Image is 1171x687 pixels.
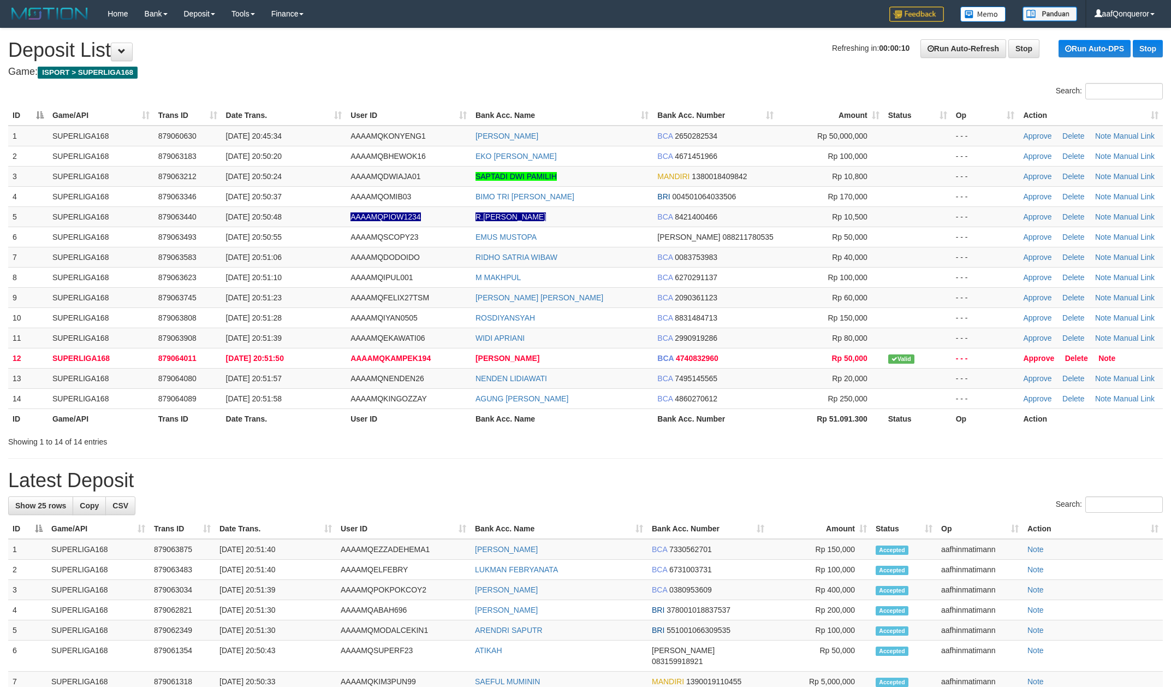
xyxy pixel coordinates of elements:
[8,408,48,429] th: ID
[952,146,1019,166] td: - - -
[350,192,411,201] span: AAAAMQOMIB03
[346,105,471,126] th: User ID: activate to sort column ascending
[1095,152,1111,161] a: Note
[150,539,215,560] td: 879063875
[817,132,867,140] span: Rp 50,000,000
[48,126,154,146] td: SUPERLIGA168
[8,166,48,186] td: 3
[475,606,538,614] a: [PERSON_NAME]
[952,267,1019,287] td: - - -
[158,132,197,140] span: 879060630
[336,539,471,560] td: AAAAMQEZZADEHEMA1
[47,560,150,580] td: SUPERLIGA168
[952,408,1019,429] th: Op
[937,560,1023,580] td: aafhinmatimann
[8,227,48,247] td: 6
[48,186,154,206] td: SUPERLIGA168
[884,105,952,126] th: Status: activate to sort column ascending
[652,565,667,574] span: BCA
[226,172,282,181] span: [DATE] 20:50:24
[769,539,871,560] td: Rp 150,000
[1113,233,1155,241] a: Manual Link
[876,566,908,575] span: Accepted
[1095,212,1111,221] a: Note
[222,408,347,429] th: Date Trans.
[158,293,197,302] span: 879063745
[937,539,1023,560] td: aafhinmatimann
[675,152,717,161] span: Copy 4671451966 to clipboard
[1098,354,1115,363] a: Note
[226,293,282,302] span: [DATE] 20:51:23
[226,334,282,342] span: [DATE] 20:51:39
[769,580,871,600] td: Rp 400,000
[828,273,867,282] span: Rp 100,000
[952,307,1019,328] td: - - -
[158,354,197,363] span: 879064011
[937,519,1023,539] th: Op: activate to sort column ascending
[889,7,944,22] img: Feedback.jpg
[1062,293,1084,302] a: Delete
[769,560,871,580] td: Rp 100,000
[832,212,867,221] span: Rp 10,500
[778,105,884,126] th: Amount: activate to sort column ascending
[226,152,282,161] span: [DATE] 20:50:20
[1113,152,1155,161] a: Manual Link
[73,496,106,515] a: Copy
[1062,172,1084,181] a: Delete
[226,394,282,403] span: [DATE] 20:51:58
[657,394,673,403] span: BCA
[48,307,154,328] td: SUPERLIGA168
[692,172,747,181] span: Copy 1380018409842 to clipboard
[8,206,48,227] td: 5
[1023,212,1051,221] a: Approve
[952,368,1019,388] td: - - -
[1023,132,1051,140] a: Approve
[1113,273,1155,282] a: Manual Link
[676,354,718,363] span: Copy 4740832960 to clipboard
[888,354,914,364] span: Valid transaction
[475,172,557,181] a: SAPTADI DWI PAMILIH
[350,172,420,181] span: AAAAMQDWIAJA01
[215,539,336,560] td: [DATE] 20:51:40
[1113,313,1155,322] a: Manual Link
[1095,132,1111,140] a: Note
[831,354,867,363] span: Rp 50,000
[657,334,673,342] span: BCA
[226,354,284,363] span: [DATE] 20:51:50
[215,519,336,539] th: Date Trans.: activate to sort column ascending
[832,44,910,52] span: Refreshing in:
[675,394,717,403] span: Copy 4860270612 to clipboard
[675,374,717,383] span: Copy 7495145565 to clipboard
[350,132,426,140] span: AAAAMQKONYENG1
[350,212,420,221] span: Nama rekening ada tanda titik/strip, harap diedit
[876,546,908,555] span: Accepted
[475,273,521,282] a: M MAKHPUL
[47,580,150,600] td: SUPERLIGA168
[8,328,48,348] td: 11
[1023,233,1051,241] a: Approve
[8,287,48,307] td: 9
[1085,83,1163,99] input: Search:
[1027,565,1044,574] a: Note
[1095,192,1111,201] a: Note
[1062,152,1084,161] a: Delete
[48,227,154,247] td: SUPERLIGA168
[226,273,282,282] span: [DATE] 20:51:10
[8,368,48,388] td: 13
[1095,273,1111,282] a: Note
[1113,394,1155,403] a: Manual Link
[1023,152,1051,161] a: Approve
[226,212,282,221] span: [DATE] 20:50:48
[1023,192,1051,201] a: Approve
[8,105,48,126] th: ID: activate to sort column descending
[937,580,1023,600] td: aafhinmatimann
[471,105,653,126] th: Bank Acc. Name: activate to sort column ascending
[1023,394,1051,403] a: Approve
[1023,374,1051,383] a: Approve
[828,394,867,403] span: Rp 250,000
[884,408,952,429] th: Status
[657,192,670,201] span: BRI
[158,313,197,322] span: 879063808
[952,166,1019,186] td: - - -
[832,374,867,383] span: Rp 20,000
